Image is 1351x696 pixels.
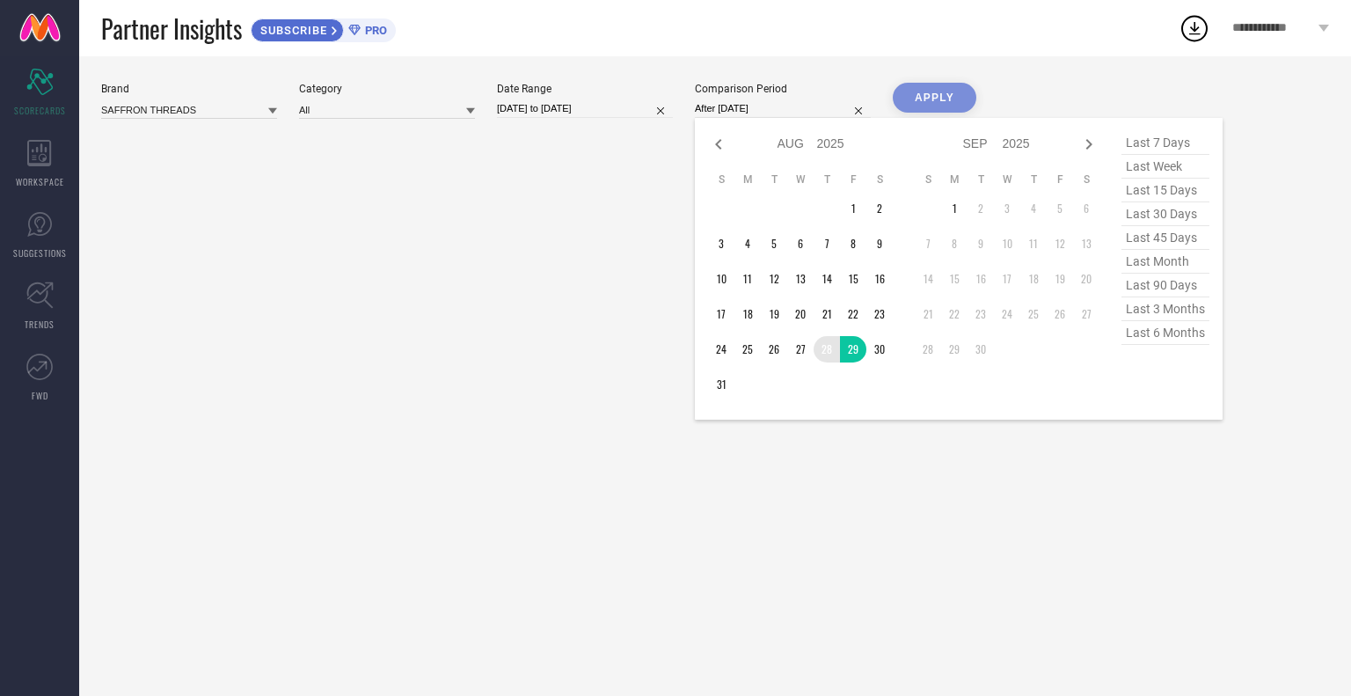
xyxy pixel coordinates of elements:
td: Mon Aug 11 2025 [734,266,761,292]
td: Sun Sep 21 2025 [915,301,941,327]
td: Thu Sep 11 2025 [1020,231,1047,257]
td: Wed Aug 13 2025 [787,266,814,292]
th: Thursday [1020,172,1047,187]
span: FWD [32,389,48,402]
td: Tue Aug 26 2025 [761,336,787,363]
th: Sunday [915,172,941,187]
td: Mon Aug 25 2025 [734,336,761,363]
th: Saturday [866,172,893,187]
td: Tue Aug 19 2025 [761,301,787,327]
span: last month [1121,250,1209,274]
td: Thu Aug 21 2025 [814,301,840,327]
div: Open download list [1179,12,1210,44]
td: Wed Sep 17 2025 [994,266,1020,292]
div: Comparison Period [695,83,871,95]
input: Select date range [497,99,673,118]
span: last 90 days [1121,274,1209,297]
span: last 7 days [1121,131,1209,155]
td: Fri Sep 12 2025 [1047,231,1073,257]
span: PRO [361,24,387,37]
th: Monday [941,172,968,187]
th: Wednesday [994,172,1020,187]
td: Tue Aug 05 2025 [761,231,787,257]
span: last week [1121,155,1209,179]
div: Brand [101,83,277,95]
td: Thu Aug 07 2025 [814,231,840,257]
th: Tuesday [968,172,994,187]
td: Thu Sep 04 2025 [1020,195,1047,222]
input: Select comparison period [695,99,871,118]
td: Mon Sep 01 2025 [941,195,968,222]
td: Tue Aug 12 2025 [761,266,787,292]
span: SUBSCRIBE [252,24,332,37]
a: SUBSCRIBEPRO [251,14,396,42]
span: last 6 months [1121,321,1209,345]
td: Wed Sep 03 2025 [994,195,1020,222]
td: Sat Aug 09 2025 [866,231,893,257]
span: SCORECARDS [14,104,66,117]
td: Sun Sep 14 2025 [915,266,941,292]
td: Tue Sep 23 2025 [968,301,994,327]
span: last 45 days [1121,226,1209,250]
td: Thu Sep 18 2025 [1020,266,1047,292]
td: Tue Sep 30 2025 [968,336,994,363]
td: Fri Aug 15 2025 [840,266,866,292]
td: Tue Sep 02 2025 [968,195,994,222]
td: Sat Aug 16 2025 [866,266,893,292]
td: Wed Sep 24 2025 [994,301,1020,327]
th: Friday [1047,172,1073,187]
span: last 3 months [1121,297,1209,321]
td: Sat Aug 02 2025 [866,195,893,222]
td: Mon Sep 15 2025 [941,266,968,292]
td: Thu Aug 14 2025 [814,266,840,292]
td: Thu Sep 25 2025 [1020,301,1047,327]
th: Sunday [708,172,734,187]
td: Sat Sep 13 2025 [1073,231,1099,257]
td: Thu Aug 28 2025 [814,336,840,363]
td: Tue Sep 09 2025 [968,231,994,257]
td: Sun Aug 17 2025 [708,301,734,327]
td: Wed Sep 10 2025 [994,231,1020,257]
td: Fri Sep 05 2025 [1047,195,1073,222]
td: Sat Sep 20 2025 [1073,266,1099,292]
span: WORKSPACE [16,175,64,188]
div: Next month [1078,134,1099,155]
td: Sun Aug 24 2025 [708,336,734,363]
td: Wed Aug 06 2025 [787,231,814,257]
td: Mon Sep 08 2025 [941,231,968,257]
td: Mon Sep 29 2025 [941,336,968,363]
div: Date Range [497,83,673,95]
th: Thursday [814,172,840,187]
td: Fri Aug 29 2025 [840,336,866,363]
td: Sun Sep 28 2025 [915,336,941,363]
td: Sat Aug 23 2025 [866,301,893,327]
th: Saturday [1073,172,1099,187]
td: Sun Aug 03 2025 [708,231,734,257]
td: Fri Aug 01 2025 [840,195,866,222]
span: TRENDS [25,318,55,331]
th: Monday [734,172,761,187]
td: Tue Sep 16 2025 [968,266,994,292]
span: last 15 days [1121,179,1209,202]
th: Friday [840,172,866,187]
td: Wed Aug 20 2025 [787,301,814,327]
span: Partner Insights [101,11,242,47]
td: Sun Aug 10 2025 [708,266,734,292]
td: Fri Aug 08 2025 [840,231,866,257]
span: SUGGESTIONS [13,246,67,260]
div: Category [299,83,475,95]
td: Wed Aug 27 2025 [787,336,814,363]
td: Fri Sep 26 2025 [1047,301,1073,327]
td: Mon Aug 04 2025 [734,231,761,257]
td: Sat Sep 06 2025 [1073,195,1099,222]
th: Wednesday [787,172,814,187]
td: Mon Sep 22 2025 [941,301,968,327]
th: Tuesday [761,172,787,187]
td: Sun Aug 31 2025 [708,371,734,398]
td: Sat Sep 27 2025 [1073,301,1099,327]
span: last 30 days [1121,202,1209,226]
td: Sat Aug 30 2025 [866,336,893,363]
td: Fri Aug 22 2025 [840,301,866,327]
td: Sun Sep 07 2025 [915,231,941,257]
td: Mon Aug 18 2025 [734,301,761,327]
